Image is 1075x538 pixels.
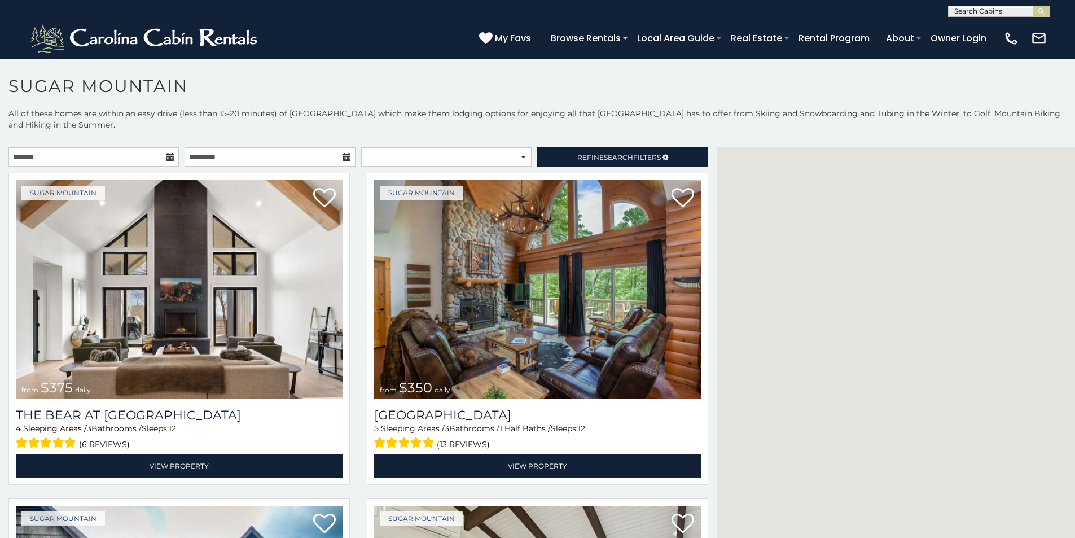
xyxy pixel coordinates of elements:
a: My Favs [479,31,534,46]
h3: Grouse Moor Lodge [374,408,701,423]
span: 3 [87,423,91,434]
span: daily [435,386,450,394]
img: 1714398141_thumbnail.jpeg [374,180,701,399]
span: 1 Half Baths / [499,423,551,434]
a: Sugar Mountain [380,511,463,526]
span: My Favs [495,31,531,45]
span: (6 reviews) [79,437,130,452]
a: The Bear At [GEOGRAPHIC_DATA] [16,408,343,423]
a: About [880,28,920,48]
a: View Property [16,454,343,478]
a: Real Estate [725,28,788,48]
span: Search [604,153,633,161]
a: Add to favorites [672,513,694,536]
span: (13 reviews) [437,437,490,452]
a: View Property [374,454,701,478]
div: Sleeping Areas / Bathrooms / Sleeps: [374,423,701,452]
span: daily [75,386,91,394]
span: $350 [399,379,432,396]
a: Sugar Mountain [380,186,463,200]
span: from [380,386,397,394]
h3: The Bear At Sugar Mountain [16,408,343,423]
a: from $350 daily [374,180,701,399]
a: Browse Rentals [545,28,626,48]
img: White-1-2.png [28,21,262,55]
a: Rental Program [793,28,875,48]
a: RefineSearchFilters [537,147,708,167]
div: Sleeping Areas / Bathrooms / Sleeps: [16,423,343,452]
span: $375 [41,379,73,396]
a: Local Area Guide [631,28,720,48]
span: 3 [445,423,449,434]
img: phone-regular-white.png [1003,30,1019,46]
a: Add to favorites [313,513,336,536]
img: 1714387646_thumbnail.jpeg [16,180,343,399]
a: from $375 daily [16,180,343,399]
span: Refine Filters [577,153,661,161]
a: Owner Login [925,28,992,48]
a: Add to favorites [672,187,694,211]
a: Sugar Mountain [21,186,105,200]
span: 4 [16,423,21,434]
span: 12 [169,423,176,434]
a: Add to favorites [313,187,336,211]
img: mail-regular-white.png [1031,30,1047,46]
a: Sugar Mountain [21,511,105,526]
a: [GEOGRAPHIC_DATA] [374,408,701,423]
span: from [21,386,38,394]
span: 5 [374,423,379,434]
span: 12 [578,423,585,434]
